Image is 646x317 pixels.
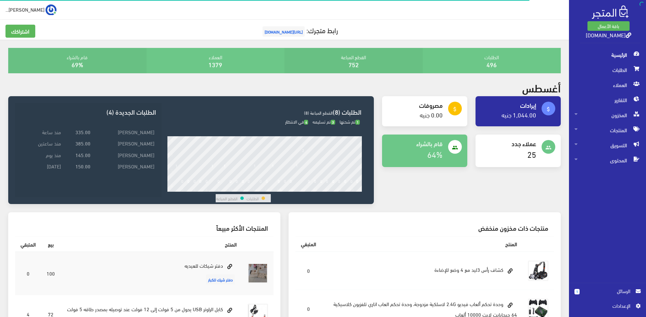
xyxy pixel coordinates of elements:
[277,187,281,192] div: 18
[147,48,285,73] div: العملاء
[585,287,630,295] span: الرسائل
[569,107,646,123] a: المخزون
[313,117,335,126] span: تم تسليمه
[574,107,641,123] span: المخزون
[5,4,56,15] a: ... [PERSON_NAME]...
[21,126,63,138] td: منذ ساعة
[574,287,641,302] a: 1 الرسائل
[355,120,360,125] span: 1
[388,102,443,109] h4: مصروفات
[325,187,330,192] div: 26
[545,106,552,112] i: attach_money
[46,4,56,15] img: ...
[21,160,63,172] td: [DATE]
[340,117,360,126] span: تم شحنها
[21,138,63,149] td: منذ ساعتين
[15,237,41,252] th: المتبقي
[481,140,536,147] h4: عملاء جدد
[21,225,268,231] h3: المنتجات الأكثر مبيعاً
[574,123,641,138] span: المنتجات
[60,252,242,295] td: دفتر شيكات للعيديه
[423,48,561,73] div: الطلبات
[321,252,522,290] td: كشاف رأس 3ليد مع 4 وضع للإضاءة
[263,26,305,37] span: [URL][DOMAIN_NAME]
[295,252,321,290] td: 0
[481,102,536,109] h4: إيرادات
[420,109,443,120] a: 0.00 جنيه
[304,120,308,125] span: 4
[574,153,641,168] span: المحتوى
[8,48,147,73] div: قام بالشراء
[569,77,646,92] a: العملاء
[580,302,630,309] span: اﻹعدادات
[181,187,184,192] div: 2
[285,117,308,126] span: في الانتظار
[569,153,646,168] a: المحتوى
[216,194,238,202] td: القطع المباعة
[193,187,196,192] div: 4
[331,120,335,125] span: 3
[75,151,90,158] strong: 145.00
[92,149,156,160] td: [PERSON_NAME]
[301,187,306,192] div: 22
[592,5,629,19] img: .
[427,147,443,161] a: 64%
[574,77,641,92] span: العملاء
[574,62,641,77] span: الطلبات
[261,24,338,36] a: رابط متجرك:[URL][DOMAIN_NAME]
[313,187,318,192] div: 24
[452,106,458,112] i: attach_money
[41,252,60,295] td: 100
[228,187,233,192] div: 10
[206,274,235,284] span: دفتر شيك للكبار
[574,92,641,107] span: التقارير
[586,30,631,40] a: [DOMAIN_NAME]
[337,187,342,192] div: 28
[5,5,45,14] span: [PERSON_NAME]...
[321,237,522,251] th: المنتج
[15,252,41,295] td: 0
[289,187,293,192] div: 20
[205,187,208,192] div: 6
[486,59,497,70] a: 496
[574,47,641,62] span: الرئيسية
[72,59,83,70] a: 69%
[21,149,63,160] td: منذ يوم
[569,62,646,77] a: الطلبات
[218,187,220,192] div: 8
[60,237,242,252] th: المنتج
[41,237,60,252] th: بيع
[253,187,257,192] div: 14
[349,187,354,192] div: 30
[574,138,641,153] span: التسويق
[295,237,321,251] th: المتبقي
[527,147,536,161] a: 25
[528,261,548,281] img: kshaf-ras-3lyd-maa-4-odaa-lladaaa.jpg
[349,59,359,70] a: 752
[167,109,362,115] h3: الطلبات (8)
[569,123,646,138] a: المنتجات
[208,59,222,70] a: 1379
[241,187,245,192] div: 12
[574,289,580,294] span: 1
[574,302,641,313] a: اﻹعدادات
[522,81,561,93] h2: أغسطس
[5,25,35,38] a: اشتراكك
[265,187,269,192] div: 16
[452,144,458,151] i: people
[75,128,90,136] strong: 335.00
[569,92,646,107] a: التقارير
[502,109,536,120] a: 1,044.00 جنيه
[75,162,90,170] strong: 150.00
[301,225,548,231] h3: منتجات ذات مخزون منخفض
[587,21,630,31] a: باقة الأعمال
[304,109,333,117] span: القطع المباعة (8)
[388,140,443,147] h4: قام بالشراء
[569,47,646,62] a: الرئيسية
[75,139,90,147] strong: 385.00
[92,160,156,172] td: [PERSON_NAME]
[92,126,156,138] td: [PERSON_NAME]
[248,263,268,283] img: dftr-shykat-llaaydyh.jpg
[246,194,259,202] td: الطلبات
[21,109,156,115] h3: الطلبات الجديدة (4)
